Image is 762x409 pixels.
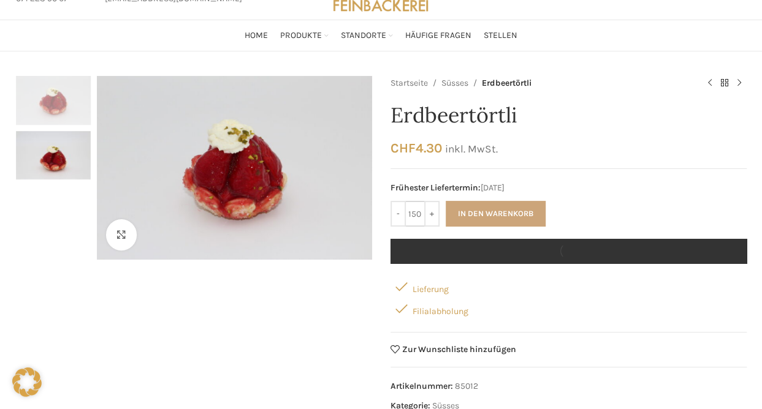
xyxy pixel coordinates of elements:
[482,77,531,90] span: Erdbeertörtli
[445,143,498,155] small: inkl. MwSt.
[10,23,753,48] div: Main navigation
[16,76,91,125] img: Erdbeertörtli
[280,30,322,42] span: Produkte
[16,131,91,186] div: 2 / 2
[341,30,386,42] span: Standorte
[16,76,91,131] div: 1 / 2
[484,23,517,48] a: Stellen
[280,23,329,48] a: Produkte
[391,140,416,156] span: CHF
[388,236,749,266] iframe: Sicherer Rahmen für schnelle Bezahlvorgänge
[405,30,471,42] span: Häufige Fragen
[245,23,268,48] a: Home
[391,181,747,195] span: [DATE]
[391,76,690,91] nav: Breadcrumb
[391,140,442,156] bdi: 4.30
[406,201,424,227] input: Produktmenge
[391,381,453,391] span: Artikelnummer:
[391,201,406,227] input: -
[94,76,375,260] div: 1 / 2
[391,182,481,193] span: Frühester Liefertermin:
[446,201,546,227] button: In den Warenkorb
[455,381,478,391] span: 85012
[441,77,468,90] a: Süsses
[391,298,747,320] div: Filialabholung
[391,276,747,298] div: Lieferung
[341,23,393,48] a: Standorte
[16,131,91,180] img: Erdbeertörtli – Bild 2
[424,201,440,227] input: +
[245,30,268,42] span: Home
[484,30,517,42] span: Stellen
[402,345,516,354] span: Zur Wunschliste hinzufügen
[391,345,517,354] a: Zur Wunschliste hinzufügen
[405,23,471,48] a: Häufige Fragen
[391,77,428,90] a: Startseite
[732,76,747,91] a: Next product
[391,103,747,128] h1: Erdbeertörtli
[703,76,717,91] a: Previous product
